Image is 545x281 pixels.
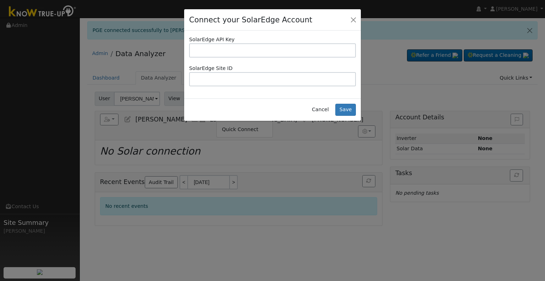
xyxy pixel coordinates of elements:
h4: Connect your SolarEdge Account [189,14,312,26]
label: SolarEdge API Key [189,36,235,43]
button: Cancel [308,104,333,116]
label: SolarEdge Site ID [189,65,232,72]
button: Close [348,15,358,25]
button: Save [335,104,356,116]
